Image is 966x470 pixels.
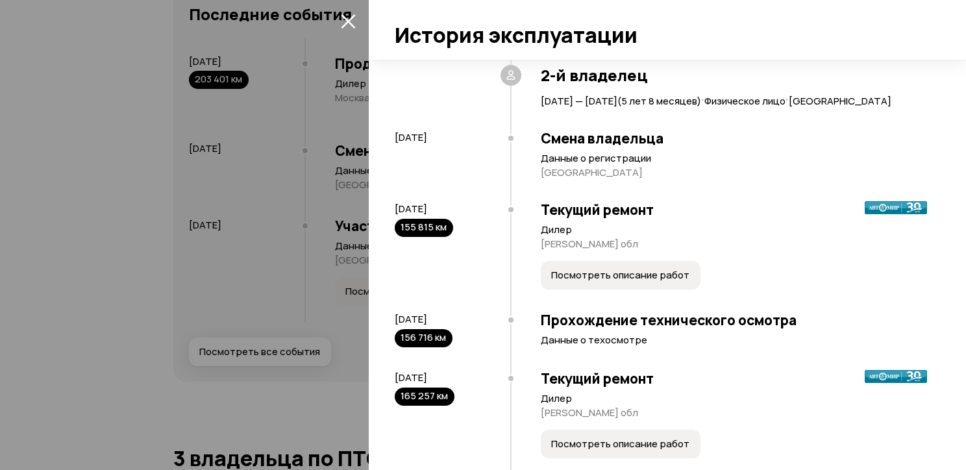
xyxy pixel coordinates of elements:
[395,130,427,144] span: [DATE]
[541,312,927,328] h3: Прохождение технического осмотра
[541,223,927,236] p: Дилер
[541,261,700,290] button: Посмотреть описание работ
[395,388,454,406] div: 165 257 км
[541,370,927,387] h3: Текущий ремонт
[551,269,689,282] span: Посмотреть описание работ
[541,166,927,179] p: [GEOGRAPHIC_DATA]
[541,406,927,419] p: [PERSON_NAME] обл
[541,201,927,218] h3: Текущий ремонт
[786,88,789,109] span: ·
[789,94,891,108] span: [GEOGRAPHIC_DATA]
[541,430,700,458] button: Посмотреть описание работ
[395,219,453,237] div: 155 815 км
[338,10,358,31] button: закрыть
[541,152,927,165] p: Данные о регистрации
[551,438,689,451] span: Посмотреть описание работ
[395,371,427,384] span: [DATE]
[541,392,927,405] p: Дилер
[541,334,927,347] p: Данные о техосмотре
[704,94,786,108] span: Физическое лицо
[395,202,427,216] span: [DATE]
[541,66,927,84] h3: 2-й владелец
[395,329,452,347] div: 156 716 км
[865,201,927,214] img: logo
[541,238,927,251] p: [PERSON_NAME] обл
[541,94,701,108] span: [DATE] — [DATE] ( 5 лет 8 месяцев )
[395,312,427,326] span: [DATE]
[701,88,704,109] span: ·
[865,370,927,383] img: logo
[541,130,927,147] h3: Смена владельца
